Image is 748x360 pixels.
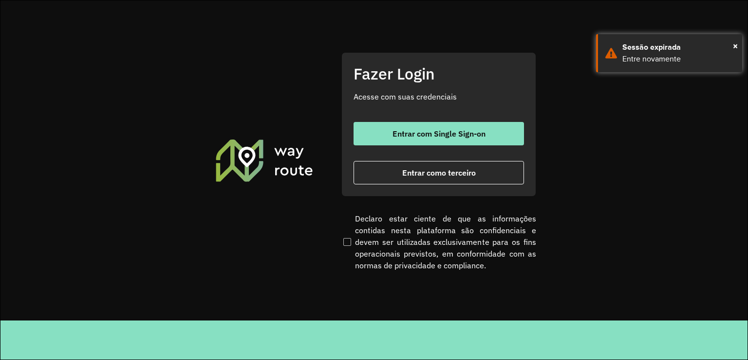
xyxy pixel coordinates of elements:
[622,53,735,65] div: Entre novamente
[214,138,315,183] img: Roteirizador AmbevTech
[622,41,735,53] div: Sessão expirada
[341,213,536,271] label: Declaro estar ciente de que as informações contidas nesta plataforma são confidenciais e devem se...
[733,39,738,53] button: Close
[354,64,524,83] h2: Fazer Login
[354,161,524,184] button: button
[393,130,486,138] span: Entrar com Single Sign-on
[354,122,524,145] button: button
[733,39,738,53] span: ×
[402,169,476,177] span: Entrar como terceiro
[354,91,524,102] p: Acesse com suas credenciais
